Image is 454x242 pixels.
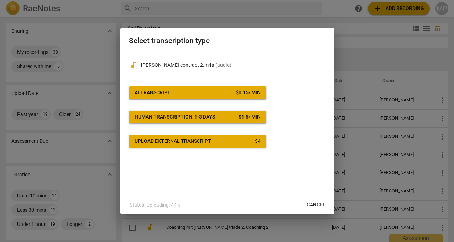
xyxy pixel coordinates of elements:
[141,61,325,69] p: Fran contract 2.m4a(audio)
[236,89,261,96] div: $ 0.15 / min
[255,138,261,145] div: $ 4
[130,201,180,209] p: Status: Uploading: 44%
[135,138,211,145] div: Upload external transcript
[129,36,325,45] h2: Select transcription type
[239,114,261,121] div: $ 1.5 / min
[135,89,171,96] div: AI Transcript
[135,114,215,121] div: Human transcription, 1-3 days
[129,135,266,148] button: Upload external transcript$4
[307,201,325,208] span: Cancel
[129,111,266,123] button: Human transcription, 1-3 days$1.5/ min
[129,61,137,69] span: audiotrack
[215,62,231,68] span: ( audio )
[301,198,331,211] button: Cancel
[129,86,266,99] button: AI Transcript$0.15/ min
